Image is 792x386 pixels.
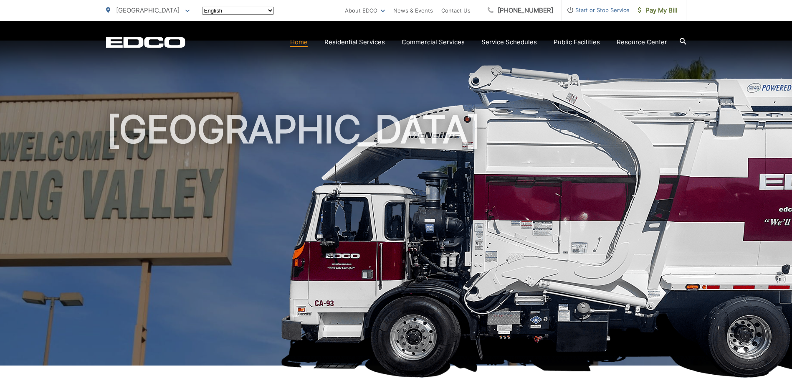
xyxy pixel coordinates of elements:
[481,37,537,47] a: Service Schedules
[106,36,185,48] a: EDCD logo. Return to the homepage.
[106,109,686,373] h1: [GEOGRAPHIC_DATA]
[402,37,465,47] a: Commercial Services
[324,37,385,47] a: Residential Services
[202,7,274,15] select: Select a language
[638,5,678,15] span: Pay My Bill
[116,6,180,14] span: [GEOGRAPHIC_DATA]
[393,5,433,15] a: News & Events
[554,37,600,47] a: Public Facilities
[290,37,308,47] a: Home
[617,37,667,47] a: Resource Center
[441,5,471,15] a: Contact Us
[345,5,385,15] a: About EDCO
